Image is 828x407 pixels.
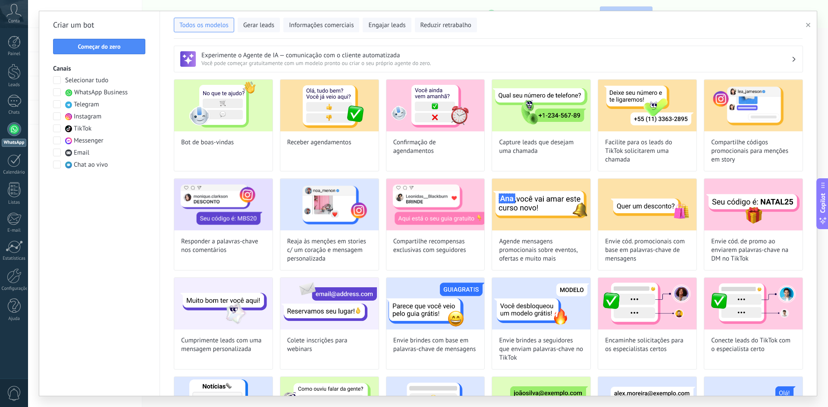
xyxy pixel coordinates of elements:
span: Reduzir retrabalho [420,21,471,30]
img: Envie cód. de promo ao enviarem palavras-chave na DM no TikTok [704,179,803,230]
span: Você pode começar gratuitamente com um modelo pronto ou criar o seu próprio agente do zero. [201,59,791,67]
span: Envie brindes com base em palavras-chave de mensagens [393,336,478,354]
span: Cumprimente leads com uma mensagem personalizada [181,336,266,354]
span: TikTok [74,124,91,133]
span: WhatsApp Business [74,88,128,97]
span: Conta [8,19,20,24]
span: Encaminhe solicitações para os especialistas certos [605,336,690,354]
img: Receber agendamentos [280,80,379,131]
div: Leads [2,82,27,88]
div: Calendário [2,170,27,175]
div: Painel [2,51,27,57]
span: Engajar leads [368,21,405,30]
img: Envie cód. promocionais com base em palavras-chave de mensagens [598,179,696,230]
span: Informações comerciais [289,21,354,30]
div: Ajuda [2,316,27,322]
img: Encaminhe solicitações para os especialistas certos [598,278,696,329]
h2: Criar um bot [53,18,146,32]
img: Envie brindes a seguidores que enviam palavras-chave no TikTok [492,278,590,329]
span: Copilot [819,193,827,213]
button: Informações comerciais [283,18,359,32]
img: Envie brindes com base em palavras-chave de mensagens [386,278,485,329]
span: Responder a palavras-chave nos comentários [181,237,266,255]
div: Configurações [2,286,27,292]
span: Bot de boas-vindas [181,138,234,147]
span: Colete inscrições para webinars [287,336,372,354]
img: Compartilhe recompensas exclusivas com seguidores [386,179,485,230]
span: Capture leads que desejam uma chamada [499,138,583,155]
img: Compartilhe códigos promocionais para menções em story [704,80,803,131]
img: Colete inscrições para webinars [280,278,379,329]
span: Selecionar tudo [65,76,108,85]
span: Envie brindes a seguidores que enviam palavras-chave no TikTok [499,336,583,362]
img: Bot de boas-vindas [174,80,273,131]
span: Confirmação de agendamentos [393,138,478,155]
span: Messenger [74,137,103,145]
div: E-mail [2,228,27,233]
span: Compartilhe recompensas exclusivas com seguidores [393,237,478,255]
span: Envie cód. de promo ao enviarem palavras-chave na DM no TikTok [711,237,796,263]
button: Todos os modelos [174,18,234,32]
button: Reduzir retrabalho [415,18,477,32]
span: Facilite para os leads do TikTok solicitarem uma chamada [605,138,690,164]
span: Todos os modelos [179,21,229,30]
img: Cumprimente leads com uma mensagem personalizada [174,278,273,329]
div: Estatísticas [2,256,27,261]
div: Chats [2,110,27,115]
img: Agende mensagens promocionais sobre eventos, ofertas e muito mais [492,179,590,230]
span: Compartilhe códigos promocionais para menções em story [711,138,796,164]
span: Começar do zero [78,43,120,50]
span: Chat ao vivo [74,161,108,169]
div: WhatsApp [2,139,26,147]
span: Agende mensagens promocionais sobre eventos, ofertas e muito mais [499,237,583,263]
button: Gerar leads [238,18,280,32]
button: Engajar leads [363,18,411,32]
span: Reaja às menções em stories c/ um coração e mensagem personalizada [287,237,372,263]
span: Email [74,149,89,157]
h3: Experimente o Agente de IA — comunicação com o cliente automatizada [201,51,791,59]
img: Responder a palavras-chave nos comentários [174,179,273,230]
img: Facilite para os leads do TikTok solicitarem uma chamada [598,80,696,131]
span: Receber agendamentos [287,138,351,147]
span: Instagram [74,112,101,121]
span: Conecte leads do TikTok com o especialista certo [711,336,796,354]
h3: Canais [53,65,146,73]
span: Envie cód. promocionais com base em palavras-chave de mensagens [605,237,690,263]
img: Capture leads que desejam uma chamada [492,80,590,131]
img: Reaja às menções em stories c/ um coração e mensagem personalizada [280,179,379,230]
div: Listas [2,200,27,205]
span: Gerar leads [243,21,274,30]
span: Telegram [74,100,99,109]
img: Confirmação de agendamentos [386,80,485,131]
button: Começar do zero [53,39,145,54]
img: Conecte leads do TikTok com o especialista certo [704,278,803,329]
